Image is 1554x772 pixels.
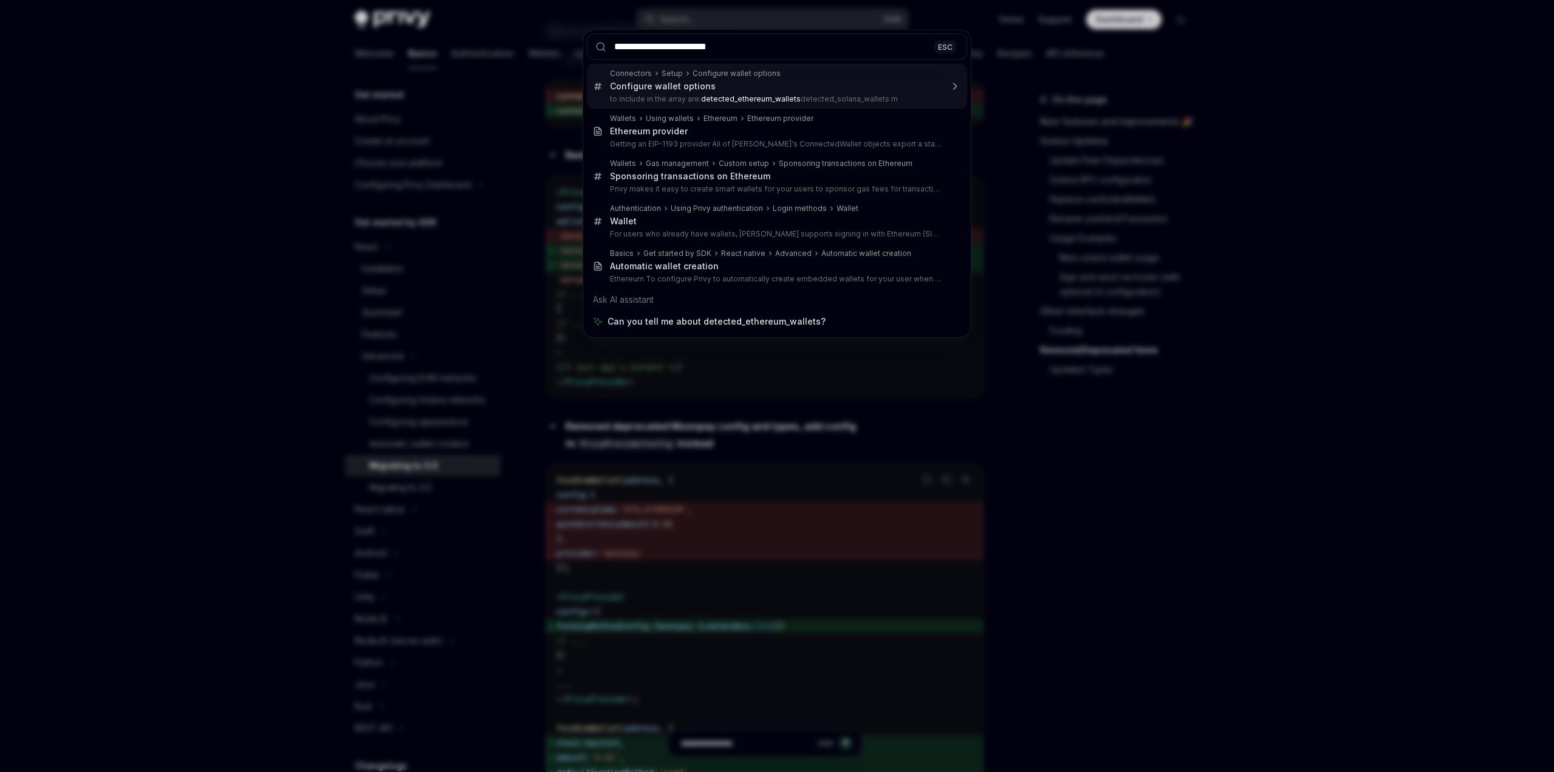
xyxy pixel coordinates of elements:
[610,171,770,182] div: Sponsoring transactions on Ethereum
[610,184,942,194] p: Privy makes it easy to create smart wallets for your users to sponsor gas fees for transactions on E
[608,315,826,328] span: Can you tell me about detected_ethereum_wallets?
[610,229,942,239] p: For users who already have wallets, [PERSON_NAME] supports signing in with Ethereum (SIWE) or Sol...
[821,249,911,258] div: Automatic wallet creation
[610,261,719,272] div: Automatic wallet creation
[779,159,912,168] div: Sponsoring transactions on Ethereum
[703,114,738,123] div: Ethereum
[775,249,812,258] div: Advanced
[610,94,942,104] p: to include in the array are: detected_solana_wallets m
[719,159,769,168] div: Custom setup
[773,204,827,213] div: Login methods
[610,204,661,213] div: Authentication
[646,114,694,123] div: Using wallets
[610,126,688,137] div: Ethereum provider
[646,159,709,168] div: Gas management
[701,94,801,103] b: detected_ethereum_wallets
[721,249,765,258] div: React native
[662,69,683,78] div: Setup
[587,289,967,311] div: Ask AI assistant
[610,216,637,227] div: Wallet
[747,114,813,123] div: Ethereum provider
[610,114,636,123] div: Wallets
[671,204,763,213] div: Using Privy authentication
[610,139,942,149] p: Getting an EIP-1193 provider All of [PERSON_NAME]'s ConnectedWallet objects export a standard EIP...
[610,274,942,284] p: Ethereum To configure Privy to automatically create embedded wallets for your user when they login,
[837,204,858,213] div: Wallet
[610,81,716,92] div: Configure wallet options
[610,249,634,258] div: Basics
[643,249,711,258] div: Get started by SDK
[610,69,652,78] div: Connectors
[610,159,636,168] div: Wallets
[693,69,781,78] div: Configure wallet options
[934,40,956,53] div: ESC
